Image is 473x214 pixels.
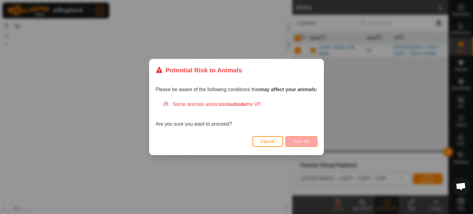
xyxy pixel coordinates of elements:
[285,136,317,147] button: Turn On
[156,65,242,75] div: Potential Risk to Animals
[452,177,470,196] div: Open chat
[228,102,246,107] strong: outside
[212,102,261,107] span: located the VP.
[253,136,283,147] button: Cancel
[293,139,310,144] span: Turn On
[260,87,317,92] strong: may affect your animals:
[261,139,275,144] span: Cancel
[163,101,317,108] div: Some animals are
[156,101,317,128] div: Are you sure you want to proceed?
[156,87,317,92] span: Please be aware of the following conditions that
